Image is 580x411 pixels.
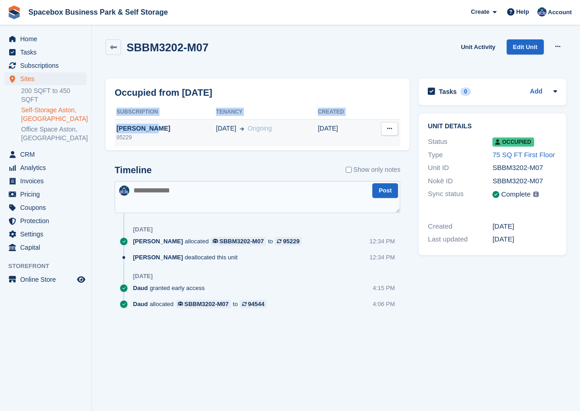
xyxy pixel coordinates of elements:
a: Add [530,87,542,97]
span: Coupons [20,201,75,214]
span: CRM [20,148,75,161]
th: Created [318,105,365,120]
div: Unit ID [428,163,492,173]
img: Daud [119,186,129,196]
div: [DATE] [133,226,153,233]
div: Type [428,150,492,160]
span: Storefront [8,262,91,271]
img: icon-info-grey-7440780725fd019a000dd9b08b2336e03edf1995a4989e88bcd33f0948082b44.svg [533,192,539,197]
td: [DATE] [318,119,365,147]
div: deallocated this unit [133,253,242,262]
span: Online Store [20,273,75,286]
th: Subscription [115,105,216,120]
a: Unit Activity [457,39,499,55]
div: allocated to [133,237,306,246]
a: SBBM3202-M07 [176,300,231,308]
div: [DATE] [492,221,557,232]
a: Office Space Aston, [GEOGRAPHIC_DATA] [21,125,87,142]
span: [PERSON_NAME] [133,237,183,246]
div: 4:15 PM [373,284,395,292]
div: Sync status [428,189,492,200]
a: menu [5,72,87,85]
span: Account [548,8,572,17]
span: Capital [20,241,75,254]
span: Settings [20,228,75,241]
a: menu [5,201,87,214]
a: menu [5,46,87,59]
span: Create [471,7,489,16]
a: menu [5,148,87,161]
a: 95229 [275,237,302,246]
label: Show only notes [346,165,401,175]
div: SBBM3202-M07 [492,163,557,173]
div: [DATE] [133,273,153,280]
a: menu [5,273,87,286]
a: menu [5,33,87,45]
a: menu [5,175,87,187]
span: [PERSON_NAME] [133,253,183,262]
span: Ongoing [248,125,272,132]
a: menu [5,214,87,227]
a: Edit Unit [507,39,544,55]
div: Status [428,137,492,147]
div: allocated to [133,300,271,308]
span: Daud [133,284,148,292]
span: Home [20,33,75,45]
h2: SBBM3202-M07 [127,41,209,54]
div: SBBM3202-M07 [220,237,264,246]
img: Daud [537,7,547,16]
h2: Timeline [115,165,152,175]
span: Pricing [20,188,75,201]
span: Occupied [492,137,534,147]
a: Preview store [76,274,87,285]
span: [DATE] [216,124,236,133]
div: 94544 [248,300,265,308]
h2: Unit details [428,123,557,130]
a: 94544 [240,300,267,308]
div: Complete [501,189,530,200]
div: 4:06 PM [373,300,395,308]
h2: Tasks [439,88,457,96]
span: Help [516,7,529,16]
span: Protection [20,214,75,227]
div: [DATE] [492,234,557,245]
div: 12:34 PM [370,237,395,246]
h2: Occupied from [DATE] [115,86,212,99]
span: Daud [133,300,148,308]
span: Subscriptions [20,59,75,72]
div: Created [428,221,492,232]
span: Invoices [20,175,75,187]
a: menu [5,59,87,72]
span: Sites [20,72,75,85]
div: 95229 [115,133,216,142]
a: Spacebox Business Park & Self Storage [25,5,171,20]
a: menu [5,241,87,254]
div: [PERSON_NAME] [115,124,216,133]
button: Post [372,183,398,198]
th: Tenancy [216,105,318,120]
div: 12:34 PM [370,253,395,262]
a: menu [5,228,87,241]
span: Analytics [20,161,75,174]
span: Tasks [20,46,75,59]
div: Last updated [428,234,492,245]
a: Self-Storage Aston, [GEOGRAPHIC_DATA] [21,106,87,123]
a: 75 SQ FT First Floor [492,151,555,159]
div: 95229 [283,237,299,246]
a: menu [5,188,87,201]
div: 0 [460,88,471,96]
a: SBBM3202-M07 [210,237,266,246]
div: SBBM3202-M07 [184,300,229,308]
a: 200 SQFT to 450 SQFT [21,87,87,104]
div: SBBM3202-M07 [492,176,557,186]
img: stora-icon-8386f47178a22dfd0bd8f6a31ec36ba5ce8667c1dd55bd0f319d3a0aa187defe.svg [7,5,21,19]
a: menu [5,161,87,174]
input: Show only notes [346,165,352,175]
div: Nokē ID [428,176,492,186]
div: granted early access [133,284,209,292]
